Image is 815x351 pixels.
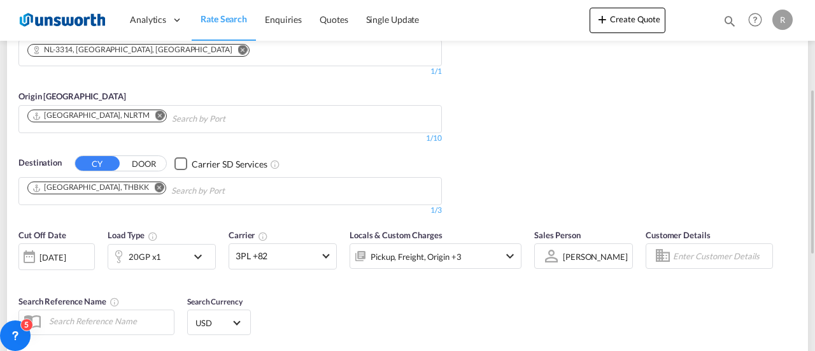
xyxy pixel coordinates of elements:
span: Search Reference Name [18,296,120,306]
span: Help [744,9,766,31]
span: Analytics [130,13,166,26]
div: 20GP x1 [129,248,161,266]
button: Remove [146,182,166,195]
div: Pickup Freight Origin Origin Custom Destination Factory Stuffingicon-chevron-down [350,243,521,269]
md-select: Select Currency: $ USDUnited States Dollar [194,313,244,332]
span: Sales Person [534,230,581,240]
div: Press delete to remove this chip. [32,45,235,55]
md-checkbox: Checkbox No Ink [174,157,267,170]
span: USD [195,317,231,329]
div: Press delete to remove this chip. [32,110,152,121]
md-datepicker: Select [18,269,28,286]
span: Cut Off Date [18,230,66,240]
div: R [772,10,793,30]
div: Press delete to remove this chip. [32,182,152,193]
md-icon: icon-information-outline [148,231,158,241]
md-icon: The selected Trucker/Carrierwill be displayed in the rate results If the rates are from another f... [258,231,268,241]
div: 1/3 [18,205,442,216]
span: Quotes [320,14,348,25]
md-chips-wrap: Chips container. Use arrow keys to select chips. [25,40,260,62]
div: 20GP x1icon-chevron-down [108,244,216,269]
span: Destination [18,157,62,169]
input: Enter Customer Details [673,247,769,266]
div: Help [744,9,772,32]
div: NL-3314, Dordrecht, Zuid-Holland [32,45,232,55]
md-icon: Unchecked: Search for CY (Container Yard) services for all selected carriers.Checked : Search for... [270,159,280,169]
div: Carrier SD Services [192,158,267,171]
md-icon: icon-plus 400-fg [595,11,610,27]
md-icon: icon-magnify [723,14,737,28]
input: Chips input. [171,181,292,201]
input: Chips input. [172,109,293,129]
span: Load Type [108,230,158,240]
md-icon: icon-chevron-down [502,248,518,264]
button: Remove [147,110,166,123]
span: Search Currency [187,297,243,306]
md-icon: Your search will be saved by the below given name [110,297,120,307]
span: Enquiries [265,14,302,25]
span: 3PL +82 [236,250,318,262]
div: [PERSON_NAME] [563,252,628,262]
div: 1/10 [426,133,442,144]
span: Rate Search [201,13,247,24]
button: Remove [230,45,249,57]
md-chips-wrap: Chips container. Use arrow keys to select chips. [25,106,298,129]
span: Single Update [366,14,420,25]
img: 3748d800213711f08852f18dcb6d8936.jpg [19,6,105,34]
div: [DATE] [39,252,66,263]
button: icon-plus 400-fgCreate Quote [590,8,665,33]
div: Rotterdam, NLRTM [32,110,150,121]
div: 1/1 [18,66,442,77]
div: [DATE] [18,243,95,270]
div: Pickup Freight Origin Origin Custom Destination Factory Stuffing [371,248,461,266]
md-chips-wrap: Chips container. Use arrow keys to select chips. [25,178,297,201]
md-select: Sales Person: Rizwan Nismi [562,247,629,266]
span: Locals & Custom Charges [350,230,443,240]
span: Carrier [229,230,268,240]
button: CY [75,156,120,171]
div: Bangkok, THBKK [32,182,149,193]
button: DOOR [122,157,166,171]
input: Search Reference Name [43,312,174,331]
div: icon-magnify [723,14,737,33]
span: Customer Details [646,230,710,240]
md-icon: icon-chevron-down [190,249,212,264]
span: Origin [GEOGRAPHIC_DATA] [18,91,126,101]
